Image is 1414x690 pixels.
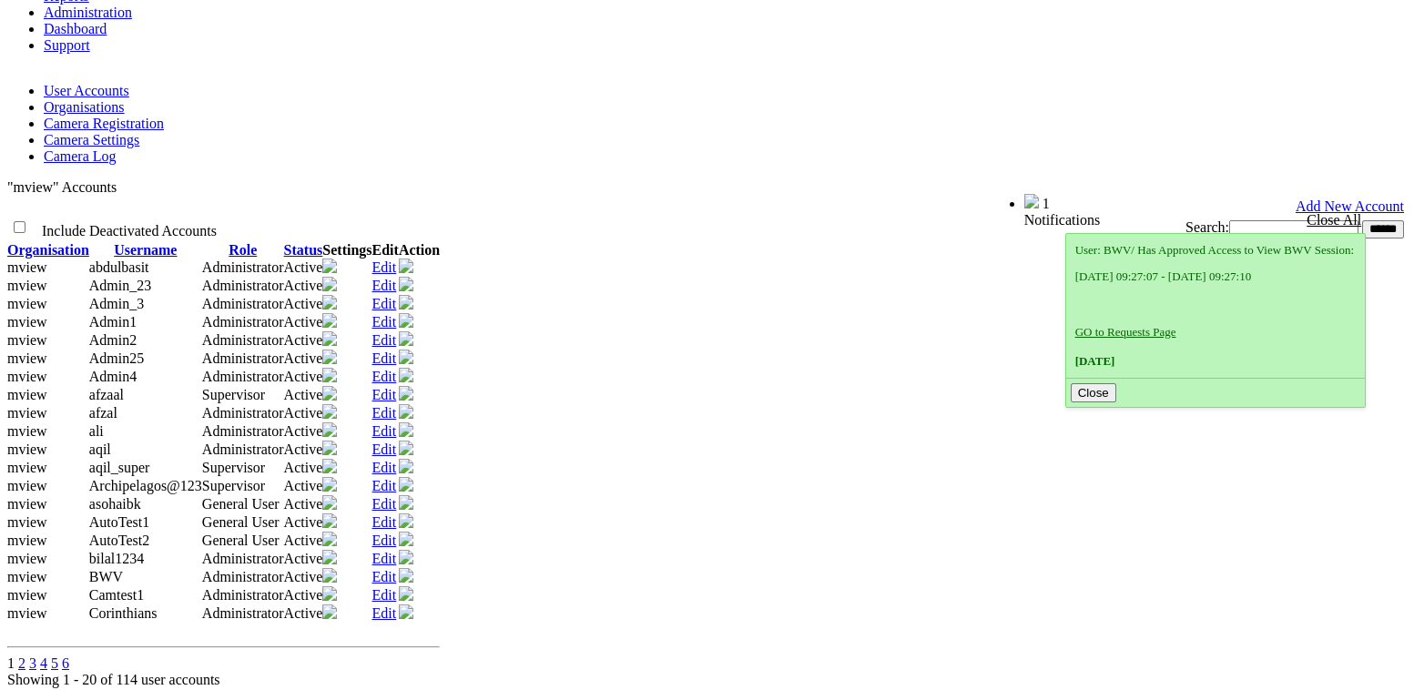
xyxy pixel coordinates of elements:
[7,179,117,195] span: "mview" Accounts
[202,404,284,422] td: Administrator
[7,478,47,493] span: mview
[322,422,337,437] img: camera24.png
[202,295,284,313] td: Administrator
[18,655,25,671] a: 2
[284,295,323,313] td: Active
[399,422,413,437] img: user-active-green-icon.svg
[202,350,284,368] td: Administrator
[284,586,323,604] td: Active
[689,219,1404,238] div: Search:
[399,333,413,349] a: Deactivate
[229,242,257,258] a: Role
[399,459,413,473] img: user-active-green-icon.svg
[399,441,413,455] img: user-active-green-icon.svg
[372,605,397,621] a: Edit
[399,533,413,549] a: Deactivate
[399,279,413,294] a: Deactivate
[372,350,397,366] a: Edit
[322,441,337,455] img: camera24.png
[114,242,177,258] a: Username
[7,423,47,439] span: mview
[399,442,413,458] a: Deactivate
[89,350,144,366] span: Admin25
[284,459,323,477] td: Active
[202,568,284,586] td: Administrator
[7,314,47,330] span: mview
[89,332,137,348] span: Admin2
[322,295,337,309] img: camera24.png
[399,586,413,601] img: user-active-green-icon.svg
[372,587,397,603] a: Edit
[399,461,413,476] a: Deactivate
[322,386,337,401] img: camera24.png
[399,497,413,512] a: Deactivate
[202,477,284,495] td: Supervisor
[284,513,323,532] td: Active
[1075,354,1115,368] span: [DATE]
[89,514,149,530] span: AutoTest1
[399,588,413,604] a: Deactivate
[1071,383,1116,402] button: Close
[399,368,413,382] img: user-active-green-icon.svg
[372,405,397,421] a: Edit
[284,277,323,295] td: Active
[7,369,47,384] span: mview
[7,441,47,457] span: mview
[322,404,337,419] img: camera24.png
[1024,194,1039,208] img: bell25.png
[284,604,323,623] td: Active
[372,296,397,311] a: Edit
[284,368,323,386] td: Active
[322,477,337,492] img: camera24.png
[7,551,47,566] span: mview
[1043,196,1050,211] span: 1
[7,569,47,584] span: mview
[399,315,413,330] a: Deactivate
[399,406,413,421] a: Deactivate
[89,441,111,457] span: aqil
[7,587,47,603] span: mview
[322,350,337,364] img: camera24.png
[51,655,58,671] a: 5
[7,514,47,530] span: mview
[284,386,323,404] td: Active
[7,350,47,366] span: mview
[399,495,413,510] img: user-active-green-icon.svg
[399,424,413,440] a: Deactivate
[399,331,413,346] img: user-active-green-icon.svg
[284,242,323,258] a: Status
[44,21,107,36] a: Dashboard
[7,405,47,421] span: mview
[202,459,284,477] td: Supervisor
[322,550,337,564] img: camera24.png
[202,495,284,513] td: General User
[7,242,89,258] a: Organisation
[399,552,413,567] a: Deactivate
[89,460,150,475] span: aqil_super
[372,441,397,457] a: Edit
[202,586,284,604] td: Administrator
[7,332,47,348] span: mview
[89,423,104,439] span: ali
[399,550,413,564] img: user-active-green-icon.svg
[322,331,337,346] img: camera24.png
[399,404,413,419] img: user-active-green-icon.svg
[399,386,413,401] img: user-active-green-icon.svg
[7,387,47,402] span: mview
[399,570,413,585] a: Deactivate
[89,296,144,311] span: Admin_3
[42,223,217,238] span: Include Deactivated Accounts
[399,568,413,583] img: user-active-green-icon.svg
[372,259,397,275] a: Edit
[202,331,284,350] td: Administrator
[284,495,323,513] td: Active
[1024,212,1368,228] div: Notifications
[372,533,397,548] a: Edit
[89,405,117,421] span: afzal
[322,242,371,259] th: Settings
[284,441,323,459] td: Active
[399,532,413,546] img: user-active-green-icon.svg
[202,277,284,295] td: Administrator
[322,495,337,510] img: camera24.png
[7,496,47,512] span: mview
